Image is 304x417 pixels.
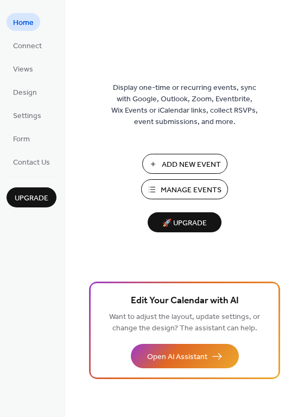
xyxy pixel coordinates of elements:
[147,351,207,363] span: Open AI Assistant
[13,157,50,168] span: Contact Us
[111,82,258,128] span: Display one-time or recurring events, sync with Google, Outlook, Zoom, Eventbrite, Wix Events or ...
[131,294,239,309] span: Edit Your Calendar with AI
[7,129,36,147] a: Form
[13,110,41,122] span: Settings
[13,41,42,52] span: Connect
[7,187,56,207] button: Upgrade
[154,216,215,231] span: 🚀 Upgrade
[142,154,227,174] button: Add New Event
[7,83,43,101] a: Design
[13,87,37,99] span: Design
[148,212,221,232] button: 🚀 Upgrade
[131,344,239,368] button: Open AI Assistant
[7,60,40,77] a: Views
[7,36,48,54] a: Connect
[7,106,48,124] a: Settings
[109,310,260,336] span: Want to adjust the layout, update settings, or change the design? The assistant can help.
[13,134,30,145] span: Form
[15,193,48,204] span: Upgrade
[162,159,221,171] span: Add New Event
[141,179,228,199] button: Manage Events
[7,13,40,31] a: Home
[7,153,56,171] a: Contact Us
[13,64,33,75] span: Views
[161,185,221,196] span: Manage Events
[13,17,34,29] span: Home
